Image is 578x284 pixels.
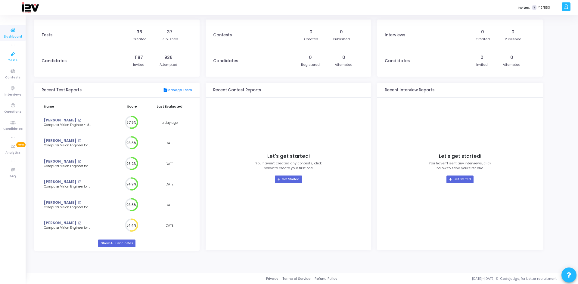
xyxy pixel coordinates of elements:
[147,133,192,154] td: [DATE]
[162,37,178,42] div: Published
[44,143,91,148] div: Computer Vision Engineer for [PERSON_NAME]
[147,154,192,174] td: [DATE]
[78,139,81,142] mat-icon: open_in_new
[4,34,22,39] span: Dashboard
[275,176,302,183] a: Get Started
[309,54,312,61] div: 0
[78,180,81,184] mat-icon: open_in_new
[163,87,192,93] a: Manage Tests
[505,37,521,42] div: Published
[335,62,353,67] div: Attempted
[160,62,177,67] div: Attempted
[315,276,337,281] a: Refund Policy
[21,2,39,14] img: logo
[5,75,20,80] span: Contests
[42,101,117,112] th: Name
[8,58,17,63] span: Tests
[78,160,81,163] mat-icon: open_in_new
[213,88,261,93] h3: Recent Contest Reports
[42,88,82,93] h3: Recent Test Reports
[44,221,76,226] a: [PERSON_NAME]
[44,159,76,164] a: [PERSON_NAME]
[255,161,322,171] p: You haven’t created any contests, click below to create your first one.
[44,123,91,127] div: Computer Vision Engineer - ML (2)
[4,109,21,115] span: Questions
[44,185,91,189] div: Computer Vision Engineer for [PERSON_NAME]
[3,127,23,132] span: Candidates
[78,201,81,204] mat-icon: open_in_new
[439,153,481,159] h4: Let's get started!
[16,142,26,147] span: New
[78,119,81,122] mat-icon: open_in_new
[42,33,52,38] h3: Tests
[10,174,16,179] span: FAQ
[135,54,143,61] div: 1187
[44,205,91,210] div: Computer Vision Engineer for [PERSON_NAME]
[429,161,491,171] p: You haven’t sent any interviews, click below to send your first one.
[385,59,410,63] h3: Candidates
[337,276,570,281] div: [DATE]-[DATE] © Codejudge, for better recruitment.
[266,276,278,281] a: Privacy
[44,226,91,230] div: Computer Vision Engineer for [PERSON_NAME]
[385,33,405,38] h3: Interviews
[385,88,434,93] h3: Recent Interview Reports
[44,164,91,169] div: Computer Vision Engineer for [PERSON_NAME]
[503,62,521,67] div: Attempted
[167,29,172,35] div: 37
[147,174,192,195] td: [DATE]
[147,101,192,112] th: Last Evaluated
[44,200,76,205] a: [PERSON_NAME]
[518,5,530,10] label: Invites:
[44,138,76,143] a: [PERSON_NAME]
[5,150,20,155] span: Analytics
[333,37,350,42] div: Published
[510,54,513,61] div: 0
[476,37,490,42] div: Created
[309,29,312,35] div: 0
[132,37,147,42] div: Created
[98,240,135,247] a: Show All Candidates
[78,221,81,225] mat-icon: open_in_new
[147,215,192,236] td: [DATE]
[267,153,310,159] h4: Let's get started!
[213,59,238,63] h3: Candidates
[147,112,192,133] td: a day ago
[476,62,488,67] div: Invited
[213,33,232,38] h3: Contests
[42,59,67,63] h3: Candidates
[137,29,142,35] div: 38
[147,195,192,215] td: [DATE]
[44,118,76,123] a: [PERSON_NAME]
[164,54,172,61] div: 936
[5,92,21,97] span: Interviews
[532,5,536,10] span: T
[304,37,318,42] div: Created
[163,87,167,93] mat-icon: description
[480,54,483,61] div: 0
[117,101,147,112] th: Score
[301,62,320,67] div: Registered
[538,5,550,10] span: 412/1153
[342,54,345,61] div: 0
[133,62,144,67] div: Invited
[446,176,473,183] a: Get Started
[44,179,76,185] a: [PERSON_NAME]
[282,276,310,281] a: Terms of Service
[340,29,343,35] div: 0
[481,29,484,35] div: 0
[511,29,514,35] div: 0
